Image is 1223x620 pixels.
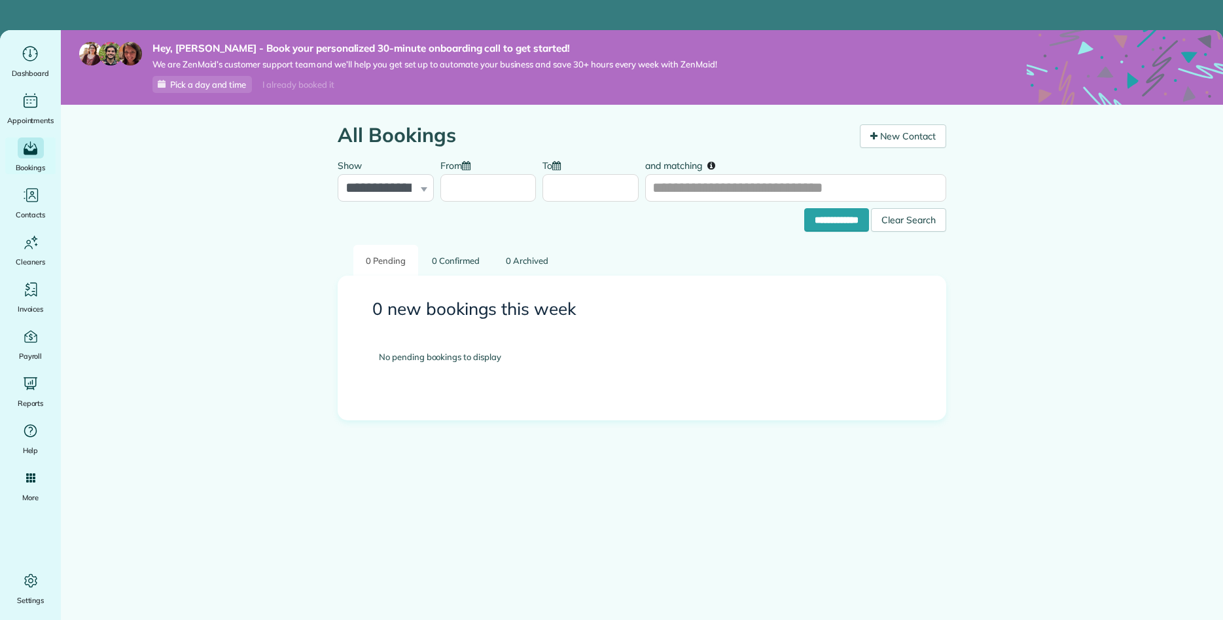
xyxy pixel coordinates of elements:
a: Contacts [5,185,56,221]
a: New Contact [860,124,946,148]
label: To [542,153,567,177]
a: 0 Pending [353,245,418,276]
span: Bookings [16,161,46,174]
img: jorge-587dff0eeaa6aab1f244e6dc62b8924c3b6ad411094392a53c71c6c4a576187d.jpg [99,42,122,65]
a: Dashboard [5,43,56,80]
img: michelle-19f622bdf1676172e81f8f8fba1fb50e276960ebfe0243fe18214015130c80e4.jpg [118,42,142,65]
a: 0 Confirmed [419,245,492,276]
span: Contacts [16,208,45,221]
span: Invoices [18,302,44,316]
strong: Hey, [PERSON_NAME] - Book your personalized 30-minute onboarding call to get started! [152,42,717,55]
div: Clear Search [871,208,946,232]
span: Dashboard [12,67,49,80]
span: Payroll [19,350,43,363]
label: and matching [645,153,724,177]
a: Appointments [5,90,56,127]
a: Help [5,420,56,457]
a: Clear Search [871,211,946,221]
span: More [22,491,39,504]
span: Settings [17,594,44,607]
a: Bookings [5,137,56,174]
img: maria-72a9807cf96188c08ef61303f053569d2e2a8a1cde33d635c8a3ac13582a053d.jpg [79,42,103,65]
h1: All Bookings [338,124,850,146]
a: Pick a day and time [152,76,252,93]
div: I already booked it [255,77,342,93]
a: Invoices [5,279,56,316]
a: Settings [5,570,56,607]
a: Payroll [5,326,56,363]
span: Help [23,444,39,457]
a: Cleaners [5,232,56,268]
span: Cleaners [16,255,45,268]
span: We are ZenMaid’s customer support team and we’ll help you get set up to automate your business an... [152,59,717,70]
div: No pending bookings to display [359,331,925,384]
span: Reports [18,397,44,410]
h3: 0 new bookings this week [372,300,912,319]
a: 0 Archived [493,245,561,276]
label: From [440,153,477,177]
span: Appointments [7,114,54,127]
a: Reports [5,373,56,410]
span: Pick a day and time [170,79,246,90]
